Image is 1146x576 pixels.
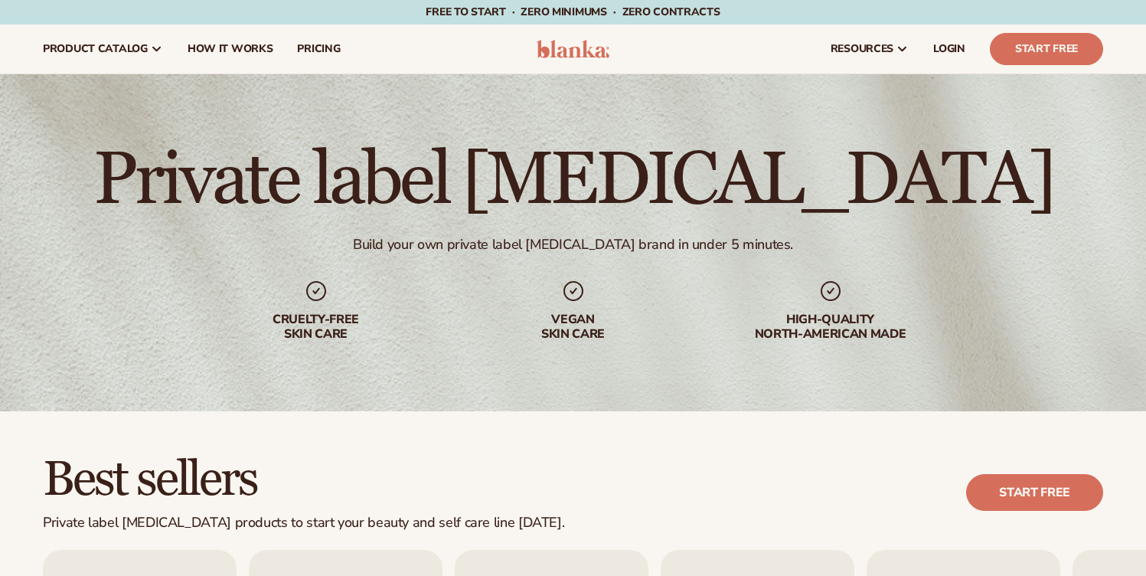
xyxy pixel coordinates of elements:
a: Start Free [990,33,1103,65]
h2: Best sellers [43,454,564,506]
span: Free to start · ZERO minimums · ZERO contracts [426,5,720,19]
a: LOGIN [921,25,978,74]
a: Start free [966,474,1103,511]
span: How It Works [188,43,273,55]
span: pricing [297,43,340,55]
span: resources [831,43,893,55]
span: product catalog [43,43,148,55]
a: product catalog [31,25,175,74]
a: resources [818,25,921,74]
div: High-quality North-american made [733,313,929,342]
div: Build your own private label [MEDICAL_DATA] brand in under 5 minutes. [353,236,793,254]
a: How It Works [175,25,286,74]
div: Vegan skin care [475,313,671,342]
a: pricing [285,25,352,74]
div: Private label [MEDICAL_DATA] products to start your beauty and self care line [DATE]. [43,515,564,532]
div: Cruelty-free skin care [218,313,414,342]
h1: Private label [MEDICAL_DATA] [93,144,1053,218]
img: logo [537,40,609,58]
span: LOGIN [933,43,965,55]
